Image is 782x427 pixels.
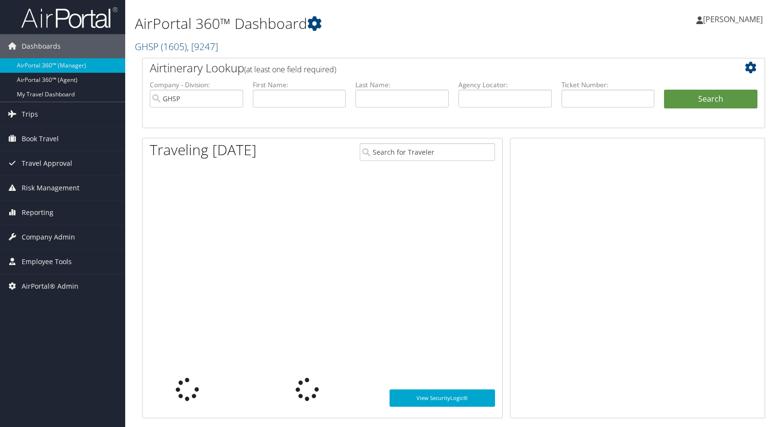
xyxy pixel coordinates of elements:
[561,80,655,90] label: Ticket Number:
[22,250,72,274] span: Employee Tools
[664,90,757,109] button: Search
[150,140,257,160] h1: Traveling [DATE]
[22,127,59,151] span: Book Travel
[22,176,79,200] span: Risk Management
[21,6,117,29] img: airportal-logo.png
[703,14,763,25] span: [PERSON_NAME]
[22,151,72,175] span: Travel Approval
[696,5,772,34] a: [PERSON_NAME]
[458,80,552,90] label: Agency Locator:
[390,389,495,407] a: View SecurityLogic®
[244,64,336,75] span: (at least one field required)
[253,80,346,90] label: First Name:
[22,34,61,58] span: Dashboards
[355,80,449,90] label: Last Name:
[135,40,218,53] a: GHSP
[22,200,53,225] span: Reporting
[150,80,243,90] label: Company - Division:
[22,274,78,298] span: AirPortal® Admin
[360,143,495,161] input: Search for Traveler
[135,13,560,34] h1: AirPortal 360™ Dashboard
[22,225,75,249] span: Company Admin
[187,40,218,53] span: , [ 9247 ]
[161,40,187,53] span: ( 1605 )
[22,102,38,126] span: Trips
[150,60,705,76] h2: Airtinerary Lookup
